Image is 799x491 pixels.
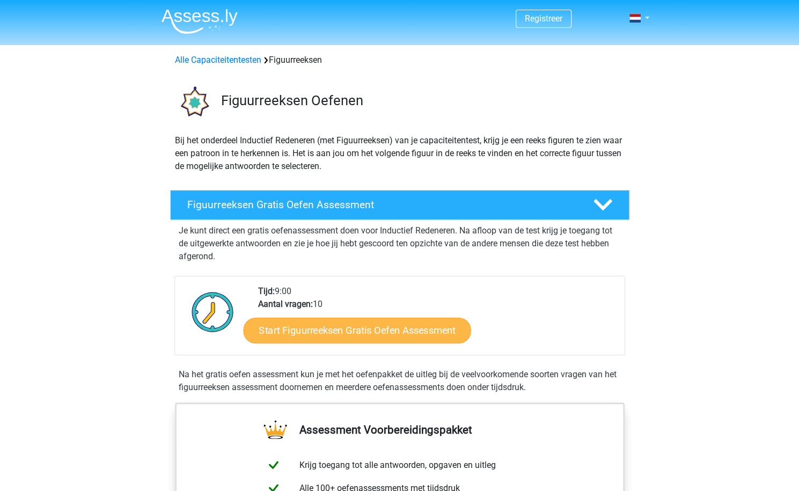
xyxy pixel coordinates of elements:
[179,224,621,263] p: Je kunt direct een gratis oefenassessment doen voor Inductief Redeneren. Na afloop van de test kr...
[525,13,562,24] a: Registreer
[175,134,625,173] p: Bij het onderdeel Inductief Redeneren (met Figuurreeksen) van je capaciteitentest, krijg je een r...
[166,190,634,220] a: Figuurreeksen Gratis Oefen Assessment
[221,92,621,109] h3: Figuurreeksen Oefenen
[175,55,261,65] a: Alle Capaciteitentesten
[250,285,624,355] div: 9:00 10
[162,9,238,34] img: Assessly
[187,199,576,211] h4: Figuurreeksen Gratis Oefen Assessment
[171,54,629,67] div: Figuurreeksen
[258,286,275,296] b: Tijd:
[171,79,216,125] img: figuurreeksen
[186,285,240,339] img: Klok
[258,299,313,309] b: Aantal vragen:
[243,317,471,343] a: Start Figuurreeksen Gratis Oefen Assessment
[174,368,625,394] div: Na het gratis oefen assessment kun je met het oefenpakket de uitleg bij de veelvoorkomende soorte...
